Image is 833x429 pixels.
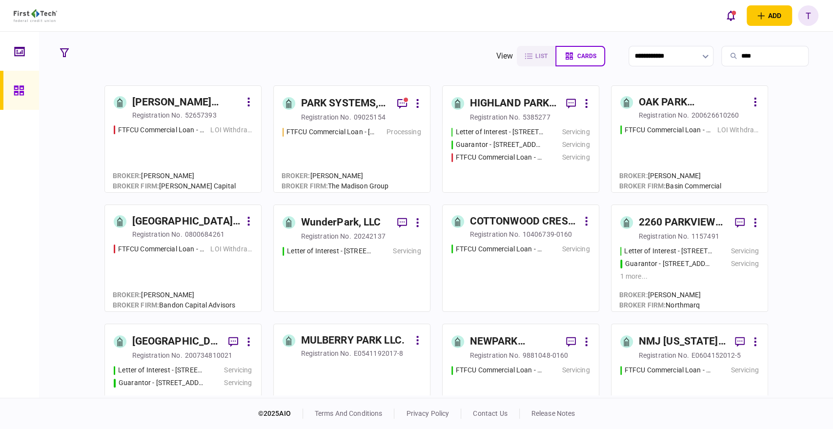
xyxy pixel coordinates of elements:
div: LOI Withdrawn/Declined [210,125,252,135]
span: broker firm : [113,182,160,190]
a: PARK SYSTEMS, INC.registration no.09025154FTFCU Commercial Loan - 600 Holly Drive AlbanyProcessin... [273,85,430,193]
button: T [798,5,818,26]
div: Letter of Interest - 30961 Agoura Road Westlake Park [118,365,205,375]
a: WunderPark, LLCregistration no.20242137Letter of Interest - 2206 Fowlstown RdServicing [273,204,430,312]
div: registration no. [470,229,520,239]
span: broker firm : [282,182,328,190]
div: registration no. [470,350,520,360]
div: Servicing [731,246,758,256]
div: E0604152012-5 [691,350,741,360]
span: broker firm : [619,182,666,190]
div: registration no. [301,112,351,122]
div: Servicing [224,365,252,375]
div: 1 more ... [620,271,759,282]
div: WunderPark, LLC [301,215,381,230]
div: NMJ [US_STATE], LLC [639,334,727,349]
div: FTFCU Commercial Loan - 3208 N Loop 250 W [625,365,712,375]
span: Broker : [113,172,142,180]
div: Servicing [562,244,589,254]
div: [PERSON_NAME] [113,290,236,300]
div: Servicing [562,365,589,375]
div: [PERSON_NAME] [619,290,701,300]
span: Broker : [619,172,648,180]
div: 200734810021 [185,350,233,360]
div: registration no. [639,350,689,360]
div: PARK SYSTEMS, INC. [301,96,389,111]
div: Servicing [562,127,589,137]
div: 200626610260 [691,110,739,120]
div: LOI Withdrawn/Declined [210,244,252,254]
span: Broker : [113,291,142,299]
div: 5385277 [523,112,550,122]
div: FTFCU Commercial Loan - 4730 Oak Park Dr, Louisville, KY [625,125,712,135]
a: terms and conditions [315,409,383,417]
div: Servicing [731,365,758,375]
div: 9881048-0160 [523,350,569,360]
a: privacy policy [406,409,449,417]
span: broker firm : [113,301,160,309]
div: 1157491 [691,231,719,241]
img: client company logo [14,9,57,22]
div: FTFCU Commercial Loan - 1002 W Rose St [456,244,544,254]
button: open adding identity options [747,5,792,26]
div: [PERSON_NAME] [282,171,389,181]
div: Basin Commercial [619,181,722,191]
a: contact us [473,409,507,417]
div: registration no. [301,348,351,358]
div: E0541192017-8 [354,348,404,358]
div: FTFCU Commercial Loan - 1242 Center Park Drive [456,365,544,375]
div: [GEOGRAPHIC_DATA], LLC [132,334,221,349]
div: 52657393 [185,110,217,120]
div: 2260 PARKVIEW OWNERS CORP. [639,215,727,230]
div: Servicing [224,378,252,388]
span: list [535,53,548,60]
div: registration no. [639,231,689,241]
div: FTFCU Commercial Loan - 4215 SE 53rd St [456,152,544,163]
div: view [496,50,513,62]
div: OAK PARK APARTMENTS LLC [639,95,748,110]
div: [GEOGRAPHIC_DATA], LLC [132,214,241,229]
div: © 2025 AIO [258,409,303,419]
div: MULBERRY PARK LLC. [301,333,405,348]
div: LOI Withdrawn/Declined [717,125,758,135]
div: 20242137 [354,231,386,241]
div: [PERSON_NAME] TRUST - LAKE OSWEGO, LLC [132,95,241,110]
div: Servicing [562,152,589,163]
div: FTFCU Commercial Loan - 3009 Claymore Park Drive [118,244,206,254]
div: 09025154 [354,112,386,122]
a: 2260 PARKVIEW OWNERS CORP.registration no.1157491Letter of Interest - 600 E Eau Gallie Blvd India... [611,204,768,312]
div: registration no. [132,110,183,120]
div: Guarantor - 4215 SE 53rd Street Oklahoma City OK [456,140,544,150]
button: cards [555,46,605,66]
span: cards [577,53,596,60]
div: FTFCU Commercial Loan - 600 Holly Drive Albany [286,127,375,137]
div: registration no. [639,110,689,120]
div: registration no. [132,229,183,239]
button: open notifications list [720,5,741,26]
span: Broker : [282,172,310,180]
span: broker firm : [619,301,666,309]
a: OAK PARK APARTMENTS LLCregistration no.200626610260FTFCU Commercial Loan - 4730 Oak Park Dr, Loui... [611,85,768,193]
div: Northmarq [619,300,701,310]
a: [GEOGRAPHIC_DATA], LLCregistration no.0800684261FTFCU Commercial Loan - 3009 Claymore Park DriveL... [104,204,262,312]
div: [PERSON_NAME] [113,171,236,181]
div: 10406739-0160 [523,229,572,239]
div: Servicing [562,140,589,150]
div: Letter of Interest - 4215 SE 53rd Street Oklahoma City OK [455,127,543,137]
div: Letter of Interest - 2206 Fowlstown Rd [287,246,374,256]
div: Servicing [731,259,758,269]
div: The Madison Group [282,181,389,191]
a: release notes [531,409,575,417]
div: registration no. [301,231,351,241]
div: Bandon Capital Advisors [113,300,236,310]
div: Letter of Interest - 600 E Eau Gallie Blvd Indian Harbou [624,246,712,256]
button: list [517,46,555,66]
span: Broker : [619,291,648,299]
div: FTFCU Commercial Loan - 17850 Lower Boones Ferry Road [118,125,206,135]
div: COTTONWOOD CREST LLC [470,214,579,229]
div: Guarantor - 600 E Eau Gallie Blvd Indian Harbour [625,259,712,269]
div: Servicing [393,246,421,256]
div: HIGHLAND PARK PARTNERS LLC [470,96,558,111]
a: COTTONWOOD CREST LLCregistration no.10406739-0160FTFCU Commercial Loan - 1002 W Rose StServicing [442,204,599,312]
